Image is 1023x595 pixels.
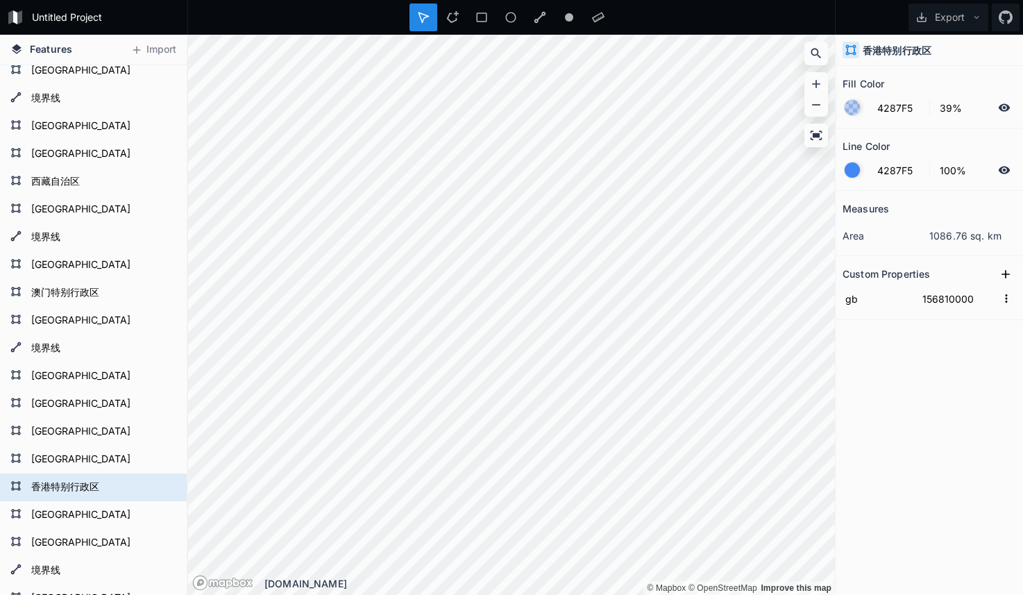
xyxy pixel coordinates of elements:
[688,583,757,593] a: OpenStreetMap
[761,583,831,593] a: Map feedback
[843,73,884,94] h2: Fill Color
[843,135,890,157] h2: Line Color
[920,288,997,309] input: Empty
[192,575,253,591] a: Mapbox logo
[124,39,183,61] button: Import
[843,228,929,243] dt: area
[863,43,931,58] h4: 香港特别行政区
[647,583,686,593] a: Mapbox
[843,198,889,219] h2: Measures
[929,228,1016,243] dd: 1086.76 sq. km
[908,3,988,31] button: Export
[264,576,835,591] div: [DOMAIN_NAME]
[843,263,930,285] h2: Custom Properties
[843,288,913,309] input: Name
[30,42,72,56] span: Features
